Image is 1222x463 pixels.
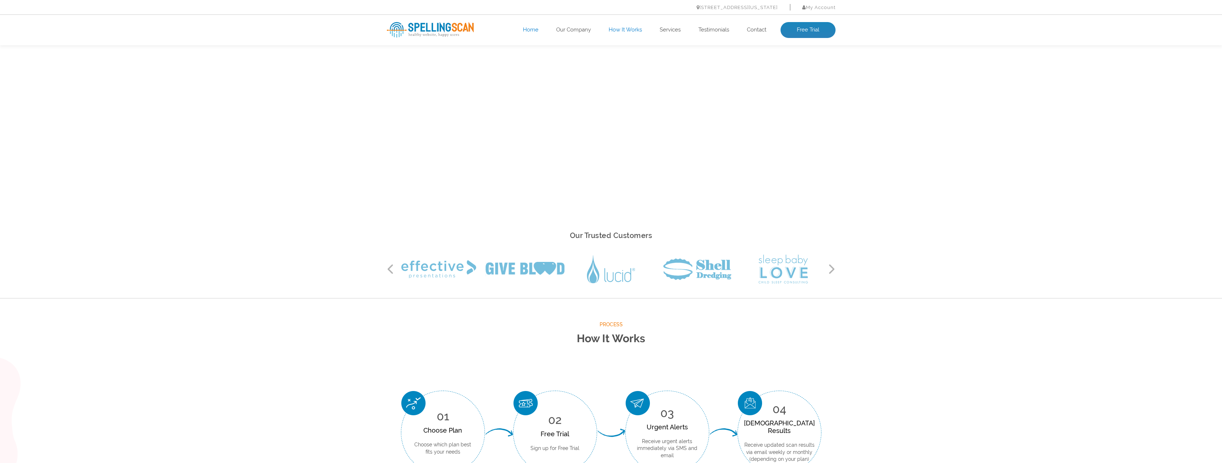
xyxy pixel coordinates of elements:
[548,413,562,426] span: 02
[513,391,538,415] img: Free Trial
[486,262,565,276] img: Give Blood
[758,255,808,284] img: Sleep Baby Love
[401,260,476,278] img: Effective
[626,391,650,415] img: Urgent Alerts
[387,229,836,242] h2: Our Trusted Customers
[637,438,698,459] p: Receive urgent alerts immediately via SMS and email
[663,258,731,280] img: Shell Dredging
[660,406,674,420] span: 03
[773,402,786,416] span: 04
[401,391,426,415] img: Choose Plan
[587,255,635,283] img: Lucid
[412,426,474,434] div: Choose Plan
[387,320,836,329] span: Process
[387,329,836,348] h2: How It Works
[637,423,698,431] div: Urgent Alerts
[828,264,836,275] button: Next
[530,445,579,452] p: Sign up for Free Trial
[530,430,579,438] div: Free Trial
[744,419,815,434] div: [DEMOGRAPHIC_DATA] Results
[738,391,762,415] img: Scan Result
[387,264,394,275] button: Previous
[412,441,474,455] p: Choose which plan best fits your needs
[744,442,815,463] p: Receive updated scan results via email weekly or monthly (depending on your plan)
[437,409,449,423] span: 01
